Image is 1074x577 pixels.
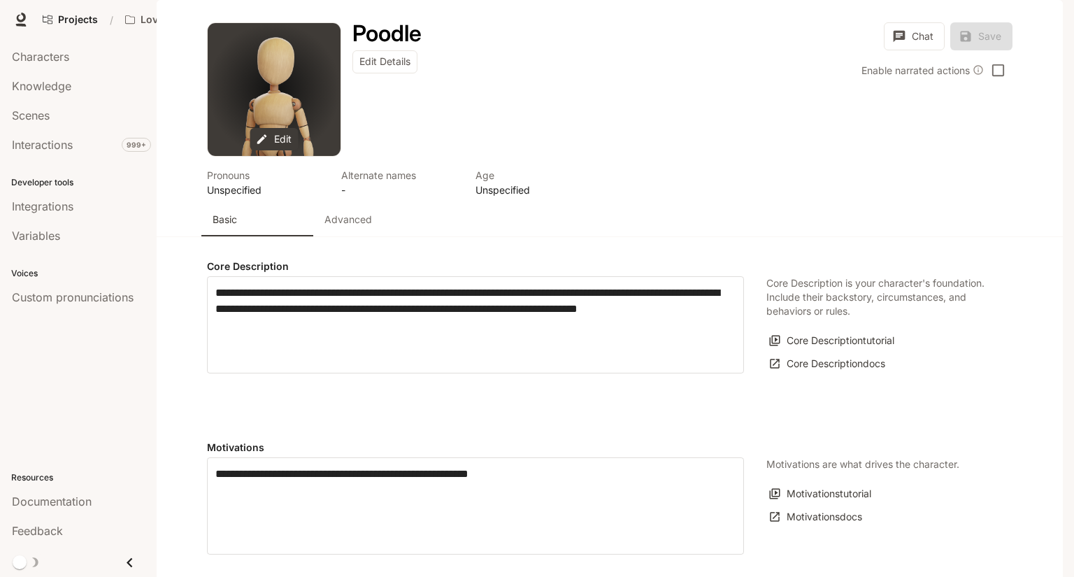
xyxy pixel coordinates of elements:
[352,50,417,73] button: Edit Details
[104,13,119,27] div: /
[475,183,593,197] p: Unspecified
[766,506,866,529] a: Motivationsdocs
[884,22,945,50] button: Chat
[58,14,98,26] span: Projects
[213,213,237,227] p: Basic
[475,168,593,183] p: Age
[207,183,324,197] p: Unspecified
[324,213,372,227] p: Advanced
[207,276,744,373] div: label
[352,22,422,45] button: Open character details dialog
[207,168,324,183] p: Pronouns
[207,168,324,197] button: Open character details dialog
[119,6,232,34] button: All workspaces
[861,63,984,78] div: Enable narrated actions
[208,23,341,156] div: Avatar image
[36,6,104,34] a: Go to projects
[766,276,990,318] p: Core Description is your character's foundation. Include their backstory, circumstances, and beha...
[341,183,459,197] p: -
[766,329,898,352] button: Core Descriptiontutorial
[475,168,593,197] button: Open character details dialog
[250,128,299,151] button: Edit
[341,168,459,197] button: Open character details dialog
[352,20,422,47] h1: Poodle
[766,352,889,376] a: Core Descriptiondocs
[207,441,744,455] h4: Motivations
[141,14,210,26] p: Love Bird Cam
[207,259,744,273] h4: Core Description
[341,168,459,183] p: Alternate names
[766,457,959,471] p: Motivations are what drives the character.
[766,483,875,506] button: Motivationstutorial
[208,23,341,156] button: Open character avatar dialog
